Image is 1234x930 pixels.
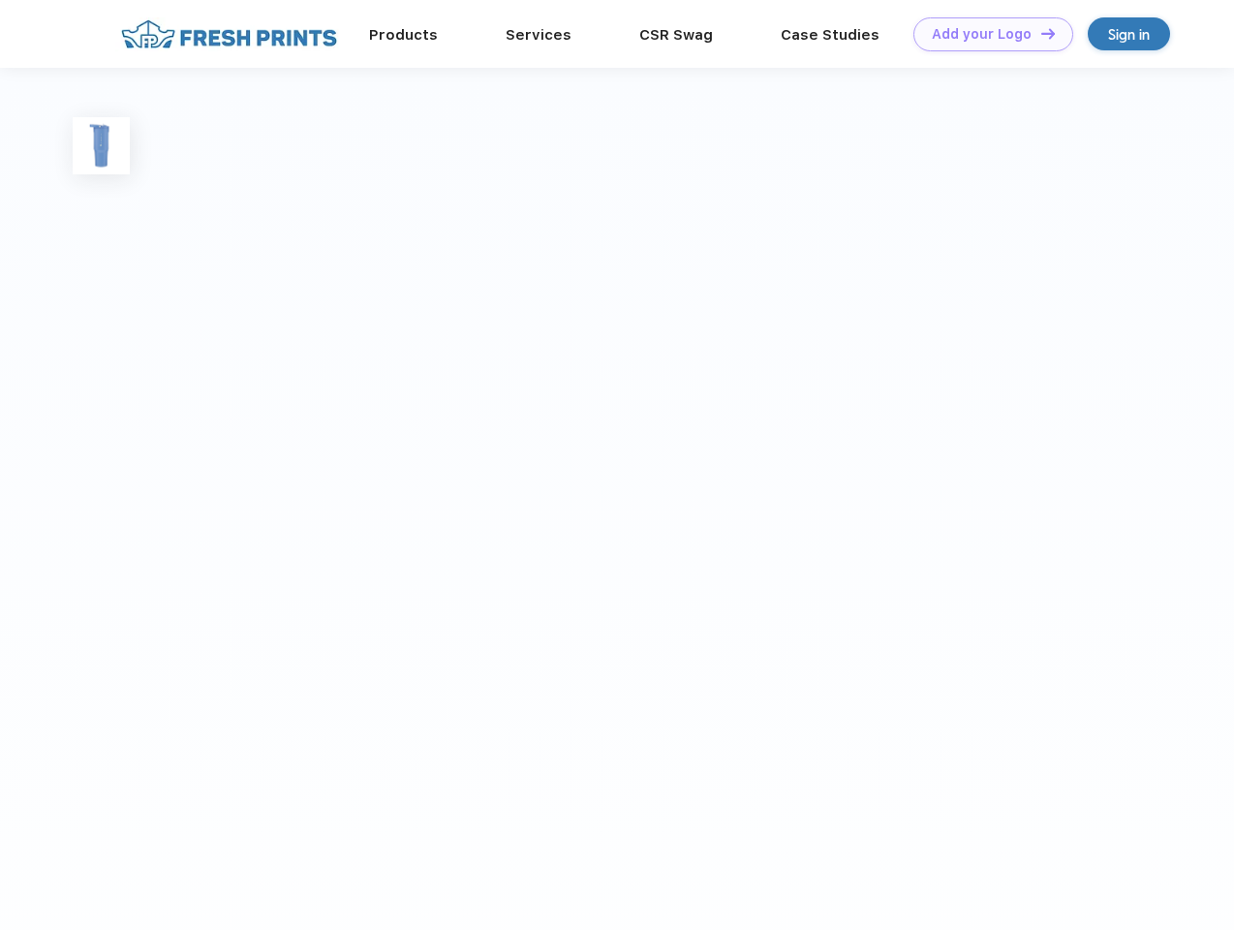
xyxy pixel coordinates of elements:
a: Sign in [1088,17,1170,50]
a: Products [369,26,438,44]
img: fo%20logo%202.webp [115,17,343,51]
img: func=resize&h=100 [73,117,130,174]
div: Sign in [1108,23,1150,46]
div: Add your Logo [932,26,1032,43]
img: DT [1041,28,1055,39]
